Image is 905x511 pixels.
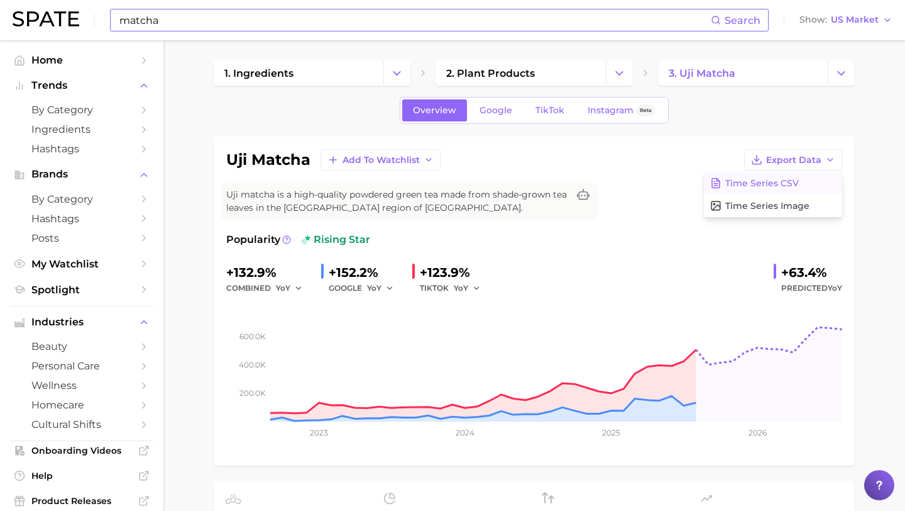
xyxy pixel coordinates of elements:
a: homecare [10,395,153,415]
h1: uji matcha [226,152,310,167]
span: 3. uji matcha [669,67,735,79]
span: Beta [640,105,652,116]
button: YoY [454,281,481,296]
a: Overview [402,99,467,121]
button: ShowUS Market [796,12,896,28]
a: Ingredients [10,120,153,139]
span: Brands [31,169,132,180]
span: US Market [831,16,879,23]
div: combined [226,281,311,296]
span: Help [31,470,132,481]
span: Show [799,16,827,23]
span: Ingredients [31,123,132,135]
div: +63.4% [781,262,842,283]
tspan: 2025 [602,428,620,437]
span: 1. ingredients [224,67,293,79]
span: cultural shifts [31,418,132,430]
span: Uji matcha is a high-quality powdered green tea made from shade-grown tea leaves in the [GEOGRAPH... [226,188,568,215]
span: Home [31,54,132,66]
a: InstagramBeta [577,99,666,121]
span: Hashtags [31,143,132,155]
span: Industries [31,317,132,328]
span: Onboarding Videos [31,445,132,456]
a: Product Releases [10,491,153,510]
div: TIKTOK [420,281,489,296]
span: Time Series Image [725,201,809,211]
span: YoY [367,283,381,293]
a: My Watchlist [10,254,153,274]
span: Popularity [226,232,280,247]
button: Change Category [828,60,855,86]
a: TikTok [525,99,575,121]
button: Change Category [383,60,410,86]
div: GOOGLE [329,281,402,296]
span: Posts [31,232,132,244]
a: by Category [10,100,153,120]
span: Time Series CSV [725,178,799,189]
span: My Watchlist [31,258,132,270]
tspan: 2026 [749,428,767,437]
button: Change Category [606,60,633,86]
span: YoY [276,283,290,293]
a: Onboarding Videos [10,441,153,460]
a: Google [469,99,523,121]
span: personal care [31,360,132,372]
div: Export Data [704,172,842,217]
a: Hashtags [10,209,153,228]
div: +152.2% [329,262,402,283]
span: wellness [31,379,132,391]
a: Home [10,50,153,70]
tspan: 2023 [310,428,328,437]
a: 1. ingredients [214,60,383,86]
input: Search here for a brand, industry, or ingredient [118,9,711,31]
a: beauty [10,337,153,356]
span: Trends [31,80,132,91]
button: Export Data [744,149,842,171]
div: +123.9% [420,262,489,283]
a: personal care [10,356,153,376]
img: rising star [301,235,311,245]
span: by Category [31,104,132,116]
a: Posts [10,228,153,248]
a: 2. plant products [436,60,605,86]
span: TikTok [535,105,564,116]
a: wellness [10,376,153,395]
span: Google [480,105,512,116]
span: Spotlight [31,284,132,296]
span: by Category [31,193,132,205]
span: Instagram [588,105,633,116]
button: Trends [10,76,153,95]
div: +132.9% [226,262,311,283]
span: homecare [31,399,132,411]
span: Export Data [766,155,821,166]
span: 2. plant products [446,67,535,79]
span: Product Releases [31,495,132,507]
span: Predicted [781,281,842,296]
button: YoY [367,281,394,296]
span: Hashtags [31,213,132,225]
button: Add to Watchlist [321,149,441,171]
span: Search [725,14,760,26]
span: Overview [413,105,456,116]
span: Add to Watchlist [343,155,420,166]
a: Spotlight [10,280,153,300]
a: Hashtags [10,139,153,159]
img: SPATE [13,11,79,26]
span: beauty [31,340,132,352]
span: YoY [454,283,468,293]
a: Help [10,466,153,485]
span: rising star [301,232,370,247]
button: YoY [276,281,303,296]
a: by Category [10,189,153,209]
button: Industries [10,313,153,332]
tspan: 2024 [456,428,474,437]
button: Brands [10,165,153,184]
span: YoY [828,283,842,293]
a: cultural shifts [10,415,153,434]
a: 3. uji matcha [658,60,828,86]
